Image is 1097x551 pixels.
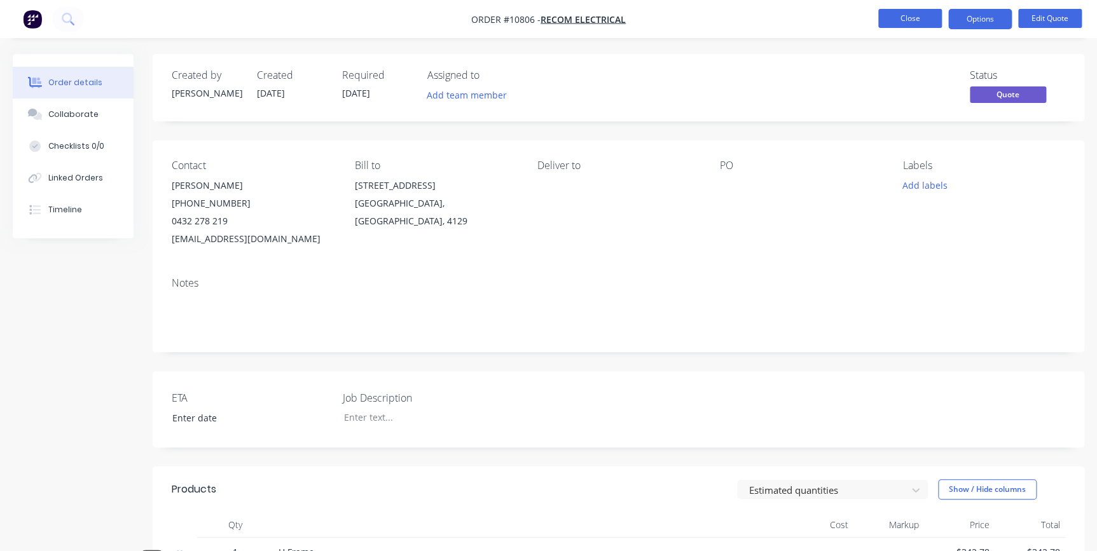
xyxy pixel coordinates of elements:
[995,512,1065,538] div: Total
[23,10,42,29] img: Factory
[13,162,134,194] button: Linked Orders
[895,177,954,194] button: Add labels
[354,177,516,230] div: [STREET_ADDRESS][GEOGRAPHIC_DATA], [GEOGRAPHIC_DATA], 4129
[172,177,334,194] div: [PERSON_NAME]
[343,390,502,405] label: Job Description
[354,194,516,230] div: [GEOGRAPHIC_DATA], [GEOGRAPHIC_DATA], 4129
[172,277,1065,289] div: Notes
[970,86,1046,102] span: Quote
[471,13,541,25] span: Order #10806 -
[13,67,134,99] button: Order details
[163,409,322,428] input: Enter date
[48,140,104,152] div: Checklists 0/0
[427,69,555,81] div: Assigned to
[354,160,516,172] div: Bill to
[13,130,134,162] button: Checklists 0/0
[420,86,514,104] button: Add team member
[354,177,516,194] div: [STREET_ADDRESS]
[720,160,882,172] div: PO
[48,77,102,88] div: Order details
[48,172,103,184] div: Linked Orders
[172,212,334,230] div: 0432 278 219
[853,512,923,538] div: Markup
[172,69,242,81] div: Created by
[541,13,626,25] a: Recom Electrical
[878,9,942,28] button: Close
[172,390,331,405] label: ETA
[172,482,216,497] div: Products
[13,99,134,130] button: Collaborate
[970,69,1065,81] div: Status
[172,194,334,212] div: [PHONE_NUMBER]
[342,69,412,81] div: Required
[197,512,273,538] div: Qty
[172,230,334,248] div: [EMAIL_ADDRESS][DOMAIN_NAME]
[537,160,700,172] div: Deliver to
[257,87,285,99] span: [DATE]
[782,512,853,538] div: Cost
[172,160,334,172] div: Contact
[48,204,82,215] div: Timeline
[903,160,1065,172] div: Labels
[172,177,334,248] div: [PERSON_NAME][PHONE_NUMBER]0432 278 219[EMAIL_ADDRESS][DOMAIN_NAME]
[257,69,327,81] div: Created
[172,86,242,100] div: [PERSON_NAME]
[948,9,1012,29] button: Options
[342,87,370,99] span: [DATE]
[427,86,514,104] button: Add team member
[1018,9,1082,28] button: Edit Quote
[924,512,995,538] div: Price
[938,479,1037,500] button: Show / Hide columns
[13,194,134,226] button: Timeline
[48,109,99,120] div: Collaborate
